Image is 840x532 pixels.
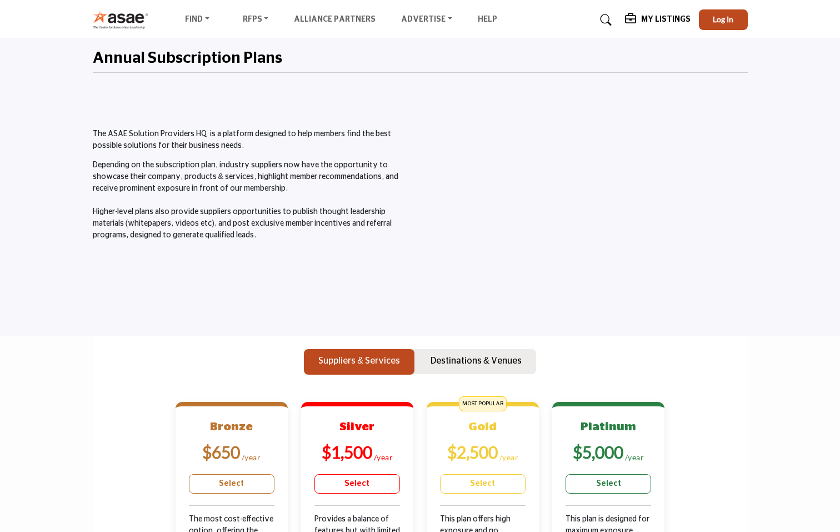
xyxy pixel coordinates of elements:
[431,354,522,367] p: Destinations & Venues
[566,474,651,494] a: Select
[304,349,414,375] button: Suppliers & Services
[581,421,636,432] b: Platinum
[573,442,623,462] b: $5,000
[202,442,240,462] b: $650
[589,11,619,29] a: Search
[447,442,498,462] b: $2,500
[93,160,414,241] p: Depending on the subscription plan, industry suppliers now have the opportunity to showcase their...
[93,11,154,29] img: Site Logo
[459,396,507,411] span: MOST POPULAR
[189,474,274,494] a: Select
[713,14,733,24] span: Log In
[339,421,374,432] b: Silver
[374,453,393,462] sub: /year
[294,16,376,23] a: Alliance Partners
[210,421,253,432] b: Bronze
[235,12,277,28] a: RFPs
[322,442,372,462] b: $1,500
[93,128,414,152] p: The ASAE Solution Providers HQ is a platform designed to help members find the best possible solu...
[416,349,536,375] button: Destinations & Venues
[242,453,261,462] sub: /year
[177,12,217,28] a: Find
[699,9,748,30] button: Log In
[314,474,400,494] a: Select
[426,128,748,310] iframe: Master the ASAE Marketplace and Start by Claiming Your Listing
[625,13,691,27] div: My Listings
[641,14,691,24] h5: My Listings
[318,354,400,367] p: Suppliers & Services
[625,453,644,462] sub: /year
[478,16,497,23] a: Help
[393,12,460,28] a: Advertise
[499,453,519,462] sub: /year
[440,474,526,494] a: Select
[93,49,282,68] h2: Annual Subscription Plans
[468,421,497,432] b: Gold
